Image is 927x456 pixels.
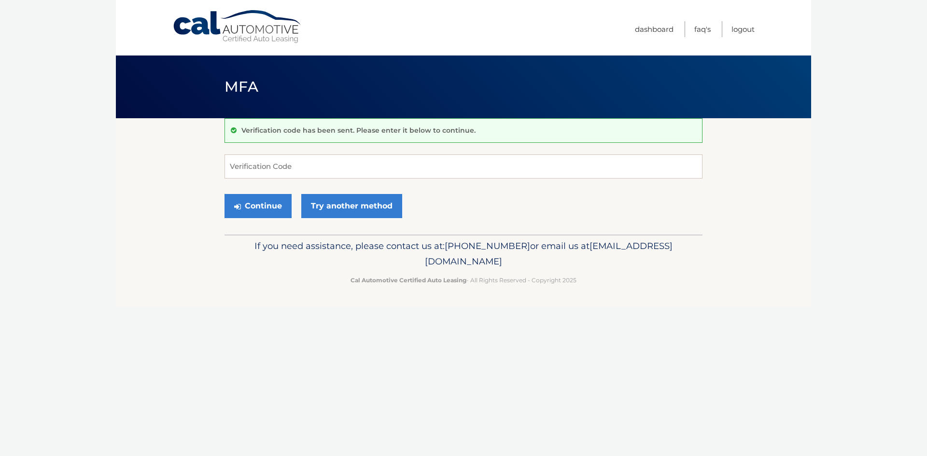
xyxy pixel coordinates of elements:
button: Continue [225,194,292,218]
a: Dashboard [635,21,674,37]
strong: Cal Automotive Certified Auto Leasing [351,276,466,284]
input: Verification Code [225,154,702,179]
a: Cal Automotive [172,10,303,44]
span: [EMAIL_ADDRESS][DOMAIN_NAME] [425,240,673,267]
span: [PHONE_NUMBER] [445,240,530,251]
p: - All Rights Reserved - Copyright 2025 [231,275,696,285]
p: If you need assistance, please contact us at: or email us at [231,238,696,269]
p: Verification code has been sent. Please enter it below to continue. [241,126,476,135]
a: Logout [731,21,755,37]
a: Try another method [301,194,402,218]
a: FAQ's [694,21,711,37]
span: MFA [225,78,258,96]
